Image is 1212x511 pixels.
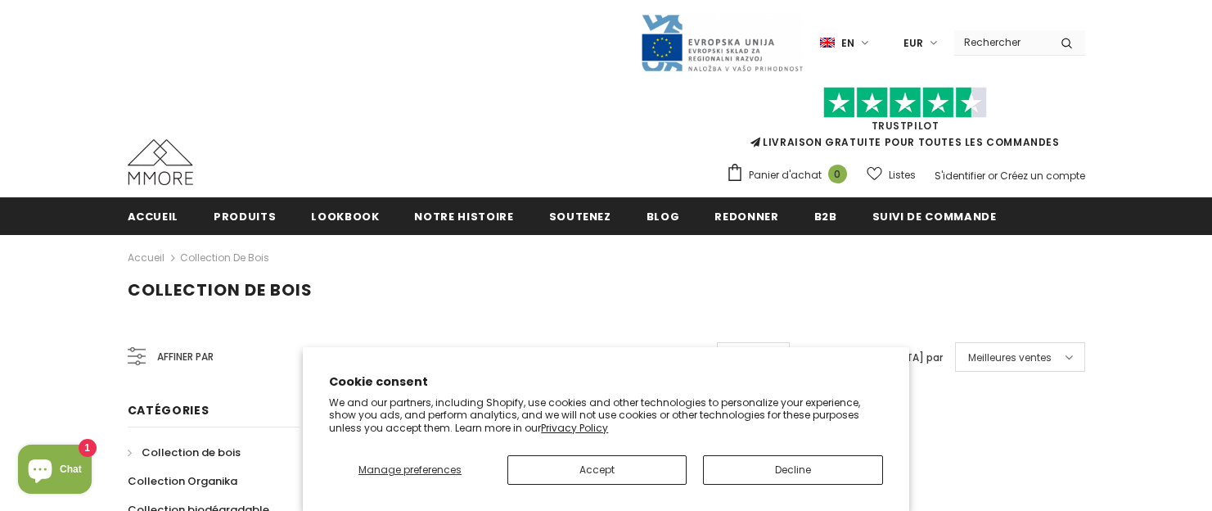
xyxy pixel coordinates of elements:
[872,119,939,133] a: TrustPilot
[935,169,985,183] a: S'identifier
[329,396,883,435] p: We and our partners, including Shopify, use cookies and other technologies to personalize your ex...
[726,163,855,188] a: Panier d'achat 0
[128,473,237,489] span: Collection Organika
[640,35,804,49] a: Javni Razpis
[820,36,835,50] img: i-lang-1.png
[889,167,916,183] span: Listes
[841,35,854,52] span: en
[414,197,513,234] a: Notre histoire
[128,248,164,268] a: Accueil
[714,209,778,224] span: Redonner
[814,209,837,224] span: B2B
[988,169,998,183] span: or
[954,30,1048,54] input: Search Site
[13,445,97,498] inbox-online-store-chat: Shopify online store chat
[714,197,778,234] a: Redonner
[968,350,1052,366] span: Meilleures ventes
[180,251,269,265] a: Collection de bois
[549,197,611,234] a: soutenez
[703,455,882,485] button: Decline
[549,209,611,224] span: soutenez
[329,373,883,391] h2: Cookie consent
[128,139,193,185] img: Cas MMORE
[749,167,822,183] span: Panier d'achat
[214,209,276,224] span: Produits
[128,438,241,467] a: Collection de bois
[414,209,513,224] span: Notre histoire
[647,197,680,234] a: Blog
[903,35,923,52] span: EUR
[828,165,847,183] span: 0
[128,467,237,495] a: Collection Organika
[867,161,916,189] a: Listes
[128,402,210,418] span: Catégories
[814,197,837,234] a: B2B
[872,197,997,234] a: Suivi de commande
[157,348,214,366] span: Affiner par
[128,209,179,224] span: Accueil
[358,463,462,477] span: Manage preferences
[128,278,313,301] span: Collection de bois
[647,209,680,224] span: Blog
[128,197,179,234] a: Accueil
[329,455,491,485] button: Manage preferences
[507,455,687,485] button: Accept
[1000,169,1085,183] a: Créez un compte
[541,421,608,435] a: Privacy Policy
[214,197,276,234] a: Produits
[823,87,987,119] img: Faites confiance aux étoiles pilotes
[872,209,997,224] span: Suivi de commande
[311,197,379,234] a: Lookbook
[814,350,943,366] label: [GEOGRAPHIC_DATA] par
[726,94,1085,149] span: LIVRAISON GRATUITE POUR TOUTES LES COMMANDES
[640,13,804,73] img: Javni Razpis
[142,445,241,460] span: Collection de bois
[311,209,379,224] span: Lookbook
